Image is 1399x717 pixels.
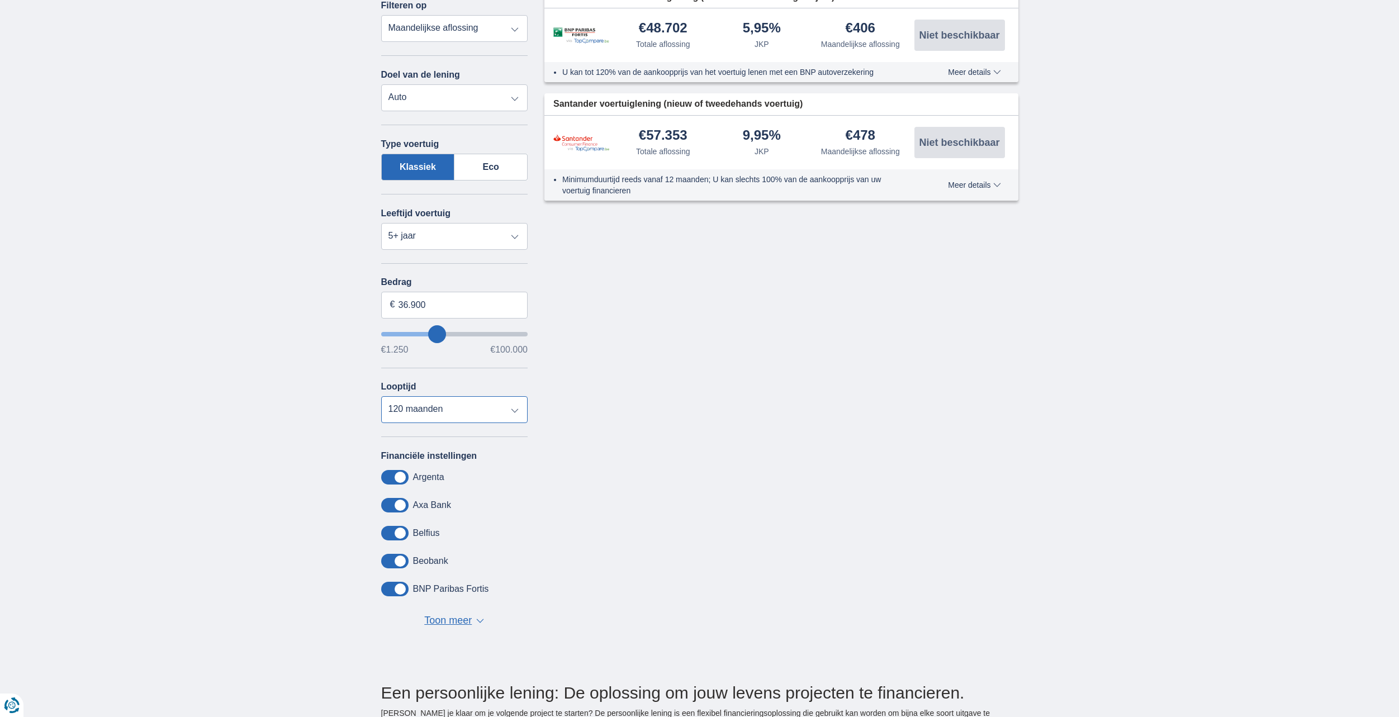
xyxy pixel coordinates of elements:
[413,528,440,538] label: Belfius
[476,619,484,623] span: ▼
[821,146,900,157] div: Maandelijkse aflossing
[636,39,690,50] div: Totale aflossing
[553,134,609,151] img: product.pl.alt Santander
[381,382,416,392] label: Looptijd
[381,332,528,336] input: wantToBorrow
[553,98,803,111] span: Santander voertuiglening (nieuw of tweedehands voertuig)
[919,137,999,148] span: Niet beschikbaar
[454,154,528,181] label: Eco
[755,146,769,157] div: JKP
[381,345,409,354] span: €1.250
[413,584,489,594] label: BNP Paribas Fortis
[743,21,781,36] div: 5,95%
[821,39,900,50] div: Maandelijkse aflossing
[381,1,427,11] label: Filteren op
[562,174,907,196] li: Minimumduurtijd reeds vanaf 12 maanden; U kan slechts 100% van de aankoopprijs van uw voertuig fi...
[940,68,1009,77] button: Meer details
[948,68,1000,76] span: Meer details
[390,298,395,311] span: €
[490,345,528,354] span: €100.000
[381,451,477,461] label: Financiële instellingen
[919,30,999,40] span: Niet beschikbaar
[381,70,460,80] label: Doel van de lening
[413,472,444,482] label: Argenta
[421,613,487,629] button: Toon meer ▼
[381,139,439,149] label: Type voertuig
[424,614,472,628] span: Toon meer
[413,556,448,566] label: Beobank
[381,683,1018,702] h2: Een persoonlijke lening: De oplossing om jouw levens projecten te financieren.
[381,277,528,287] label: Bedrag
[381,208,450,219] label: Leeftijd voertuig
[636,146,690,157] div: Totale aflossing
[562,67,907,78] li: U kan tot 120% van de aankoopprijs van het voertuig lenen met een BNP autoverzekering
[639,129,687,144] div: €57.353
[413,500,451,510] label: Axa Bank
[846,21,875,36] div: €406
[940,181,1009,189] button: Meer details
[743,129,781,144] div: 9,95%
[914,127,1005,158] button: Niet beschikbaar
[914,20,1005,51] button: Niet beschikbaar
[553,27,609,44] img: product.pl.alt BNP Paribas Fortis
[755,39,769,50] div: JKP
[948,181,1000,189] span: Meer details
[846,129,875,144] div: €478
[639,21,687,36] div: €48.702
[381,154,455,181] label: Klassiek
